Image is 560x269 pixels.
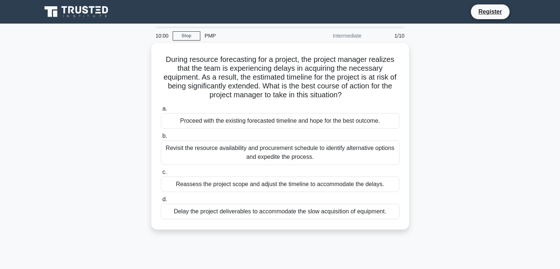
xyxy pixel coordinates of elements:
span: a. [162,105,167,112]
a: Stop [173,31,200,41]
div: PMP [200,28,302,43]
span: b. [162,133,167,139]
a: Register [474,7,506,16]
span: c. [162,169,167,175]
div: Delay the project deliverables to accommodate the slow acquisition of equipment. [161,204,399,219]
span: d. [162,196,167,202]
div: Proceed with the existing forecasted timeline and hope for the best outcome. [161,113,399,129]
div: Revisit the resource availability and procurement schedule to identify alternative options and ex... [161,140,399,165]
div: 10:00 [151,28,173,43]
div: Reassess the project scope and adjust the timeline to accommodate the delays. [161,177,399,192]
div: Intermediate [302,28,366,43]
h5: During resource forecasting for a project, the project manager realizes that the team is experien... [160,55,400,100]
div: 1/10 [366,28,409,43]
